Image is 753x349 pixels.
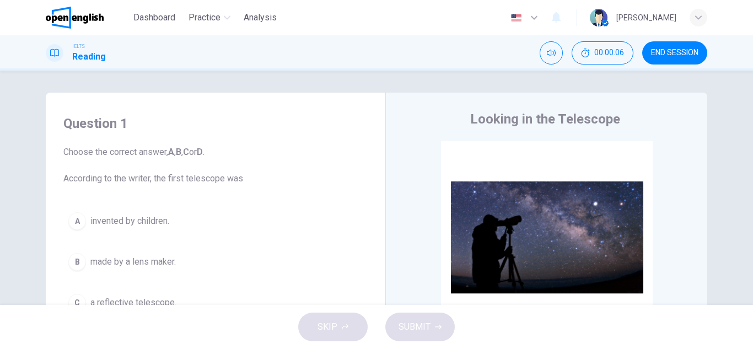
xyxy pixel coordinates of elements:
[63,289,368,316] button: Ca reflective telescope.
[176,147,181,157] b: B
[46,7,129,29] a: OpenEnglish logo
[244,11,277,24] span: Analysis
[189,11,220,24] span: Practice
[470,110,620,128] h4: Looking in the Telescope
[90,296,176,309] span: a reflective telescope.
[540,41,563,65] div: Mute
[68,294,86,312] div: C
[63,146,368,185] span: Choose the correct answer, , , or . According to the writer, the first telescope was
[197,147,203,157] b: D
[184,8,235,28] button: Practice
[90,214,169,228] span: invented by children.
[129,8,180,28] button: Dashboard
[616,11,676,24] div: [PERSON_NAME]
[642,41,707,65] button: END SESSION
[183,147,189,157] b: C
[239,8,281,28] button: Analysis
[63,207,368,235] button: Ainvented by children.
[72,50,106,63] h1: Reading
[572,41,633,65] button: 00:00:06
[72,42,85,50] span: IELTS
[63,248,368,276] button: Bmade by a lens maker.
[46,7,104,29] img: OpenEnglish logo
[168,147,174,157] b: A
[572,41,633,65] div: Hide
[590,9,607,26] img: Profile picture
[594,49,624,57] span: 00:00:06
[651,49,698,57] span: END SESSION
[133,11,175,24] span: Dashboard
[68,253,86,271] div: B
[90,255,176,269] span: made by a lens maker.
[68,212,86,230] div: A
[509,14,523,22] img: en
[63,115,368,132] h4: Question 1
